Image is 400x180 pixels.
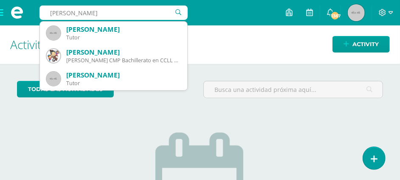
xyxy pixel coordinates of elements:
img: 45x45 [47,72,60,86]
div: [PERSON_NAME] [66,25,180,34]
a: Activity [332,36,390,53]
span: Activity [352,36,379,52]
div: [PERSON_NAME] [66,71,180,80]
div: [PERSON_NAME] [66,48,180,57]
div: Tutor [66,34,180,41]
span: 1367 [330,11,340,20]
input: Busca una actividad próxima aquí... [204,81,383,98]
h1: Activities [10,25,390,64]
input: Search a user… [39,6,188,20]
div: Tutor [66,80,180,87]
img: 45x45 [348,4,365,21]
img: 45x45 [47,26,60,40]
a: todas las Actividades [17,81,114,97]
img: 792738db7231e9fbb8131b013623788e.png [47,49,60,63]
div: [PERSON_NAME] CMP Bachillerato en CCLL con Orientación en Computación 21PL01 [66,57,180,64]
